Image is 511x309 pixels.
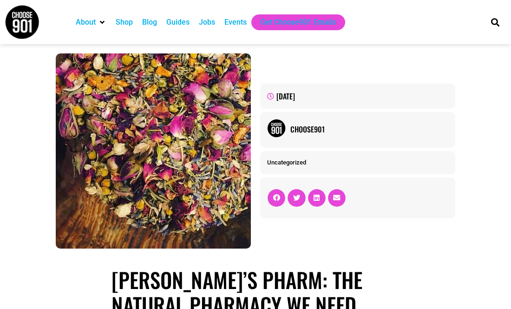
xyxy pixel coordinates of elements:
div: Share on linkedin [308,189,326,207]
img: Picture of Choose901 [267,119,286,138]
a: Choose901 [290,124,448,135]
div: Share on twitter [288,189,305,207]
a: Events [224,17,247,28]
a: Uncategorized [267,159,306,166]
div: About [71,14,111,30]
div: Share on facebook [268,189,285,207]
nav: Main nav [71,14,478,30]
time: [DATE] [276,91,295,102]
div: Share on email [328,189,346,207]
a: Blog [142,17,157,28]
a: About [76,17,96,28]
a: Shop [116,17,133,28]
a: Jobs [199,17,215,28]
div: Search [488,14,503,30]
a: Get Choose901 Emails [261,17,336,28]
a: Guides [166,17,190,28]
